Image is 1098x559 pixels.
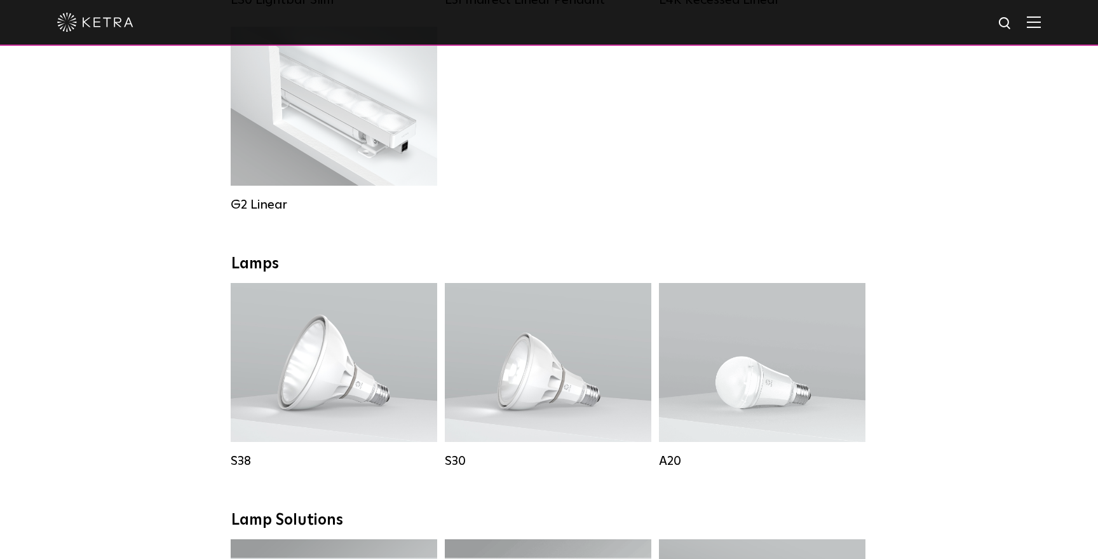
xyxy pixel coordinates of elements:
[659,453,865,469] div: A20
[57,13,133,32] img: ketra-logo-2019-white
[659,283,865,469] a: A20 Lumen Output:600 / 800Colors:White / BlackBase Type:E26 Edison Base / GU24Beam Angles:Omni-Di...
[1027,16,1041,28] img: Hamburger%20Nav.svg
[231,283,437,469] a: S38 Lumen Output:1100Colors:White / BlackBase Type:E26 Edison Base / GU24Beam Angles:10° / 25° / ...
[998,16,1013,32] img: search icon
[445,453,651,469] div: S30
[231,27,437,212] a: G2 Linear Lumen Output:400 / 700 / 1000Colors:WhiteBeam Angles:Flood / [GEOGRAPHIC_DATA] / Narrow...
[231,255,867,273] div: Lamps
[231,453,437,469] div: S38
[231,197,437,212] div: G2 Linear
[231,511,867,530] div: Lamp Solutions
[445,283,651,469] a: S30 Lumen Output:1100Colors:White / BlackBase Type:E26 Edison Base / GU24Beam Angles:15° / 25° / ...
